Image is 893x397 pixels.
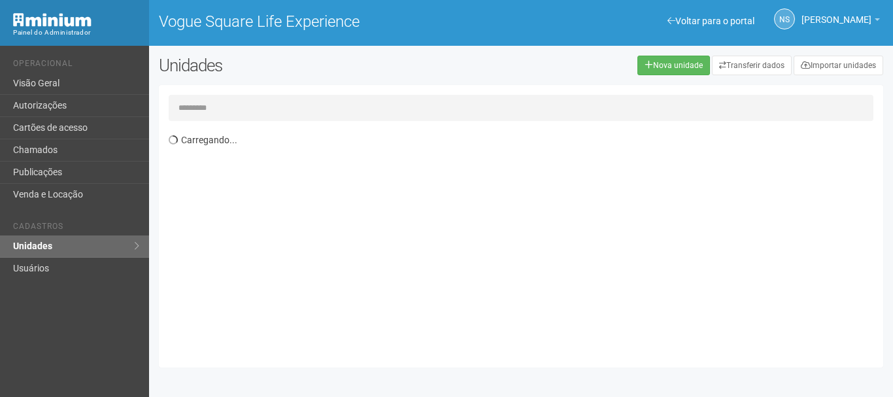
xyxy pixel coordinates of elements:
[13,27,139,39] div: Painel do Administrador
[712,56,792,75] a: Transferir dados
[13,222,139,235] li: Cadastros
[794,56,883,75] a: Importar unidades
[801,16,880,27] a: [PERSON_NAME]
[667,16,754,26] a: Voltar para o portal
[637,56,710,75] a: Nova unidade
[169,128,883,358] div: Carregando...
[159,13,511,30] h1: Vogue Square Life Experience
[801,2,871,25] span: Nicolle Silva
[13,13,92,27] img: Minium
[13,59,139,73] li: Operacional
[774,9,795,29] a: NS
[159,56,449,75] h2: Unidades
